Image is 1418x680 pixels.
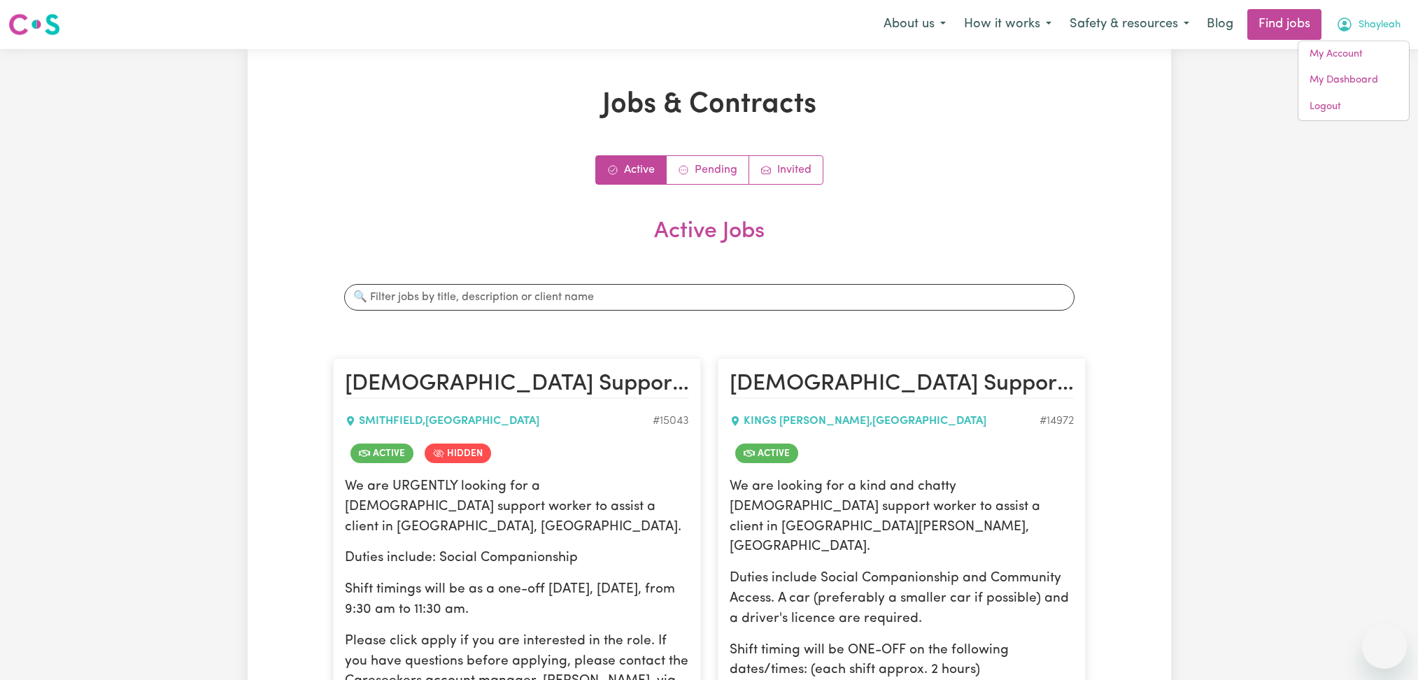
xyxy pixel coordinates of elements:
[1061,10,1198,39] button: Safety & resources
[8,8,60,41] a: Careseekers logo
[730,370,1074,398] h2: Female Support Worker Needed in Kings Langley, NSW
[1298,67,1409,94] a: My Dashboard
[1362,624,1407,669] iframe: Button to launch messaging window
[8,12,60,37] img: Careseekers logo
[1327,10,1410,39] button: My Account
[1198,9,1242,40] a: Blog
[1040,413,1074,430] div: Job ID #14972
[1298,94,1409,120] a: Logout
[345,370,689,398] h2: Female Support Worker Needed in Smithfield, NSW
[1298,41,1409,68] a: My Account
[730,569,1074,629] p: Duties include Social Companionship and Community Access. A car (preferably a smaller car if poss...
[333,88,1086,122] h1: Jobs & Contracts
[653,413,689,430] div: Job ID #15043
[1359,17,1401,33] span: Shayleah
[730,413,1040,430] div: KINGS [PERSON_NAME] , [GEOGRAPHIC_DATA]
[955,10,1061,39] button: How it works
[425,444,491,463] span: Job is hidden
[345,477,689,537] p: We are URGENTLY looking for a [DEMOGRAPHIC_DATA] support worker to assist a client in [GEOGRAPHIC...
[730,477,1074,558] p: We are looking for a kind and chatty [DEMOGRAPHIC_DATA] support worker to assist a client in [GEO...
[1247,9,1321,40] a: Find jobs
[735,444,798,463] span: Job is active
[344,284,1075,311] input: 🔍 Filter jobs by title, description or client name
[874,10,955,39] button: About us
[596,156,667,184] a: Active jobs
[345,413,653,430] div: SMITHFIELD , [GEOGRAPHIC_DATA]
[749,156,823,184] a: Job invitations
[345,580,689,621] p: Shift timings will be as a one-off [DATE], [DATE], from 9:30 am to 11:30 am.
[667,156,749,184] a: Contracts pending review
[333,218,1086,267] h2: Active Jobs
[350,444,413,463] span: Job is active
[1298,41,1410,121] div: My Account
[345,548,689,569] p: Duties include: Social Companionship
